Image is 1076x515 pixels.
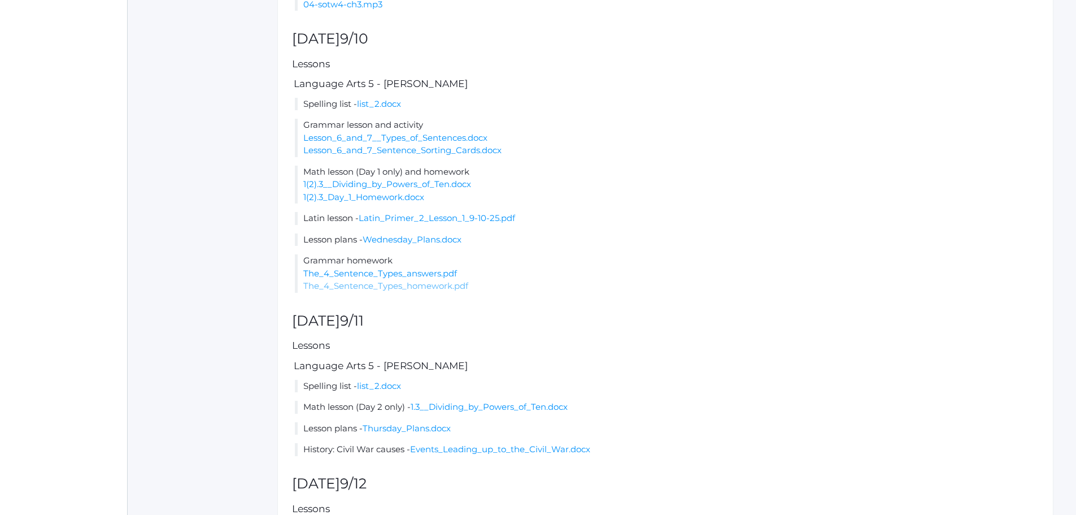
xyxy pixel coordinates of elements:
li: Lesson plans - [295,233,1039,246]
li: Spelling list - [295,98,1039,111]
a: Latin_Primer_2_Lesson_1_9-10-25.pdf [359,213,515,223]
h2: [DATE] [292,476,1039,492]
a: Lesson_6_and_7_Sentence_Sorting_Cards.docx [303,145,502,155]
li: Latin lesson - [295,212,1039,225]
li: Lesson plans - [295,422,1039,435]
li: Grammar homework [295,254,1039,293]
a: The_4_Sentence_Types_answers.pdf [303,268,457,279]
span: 9/12 [340,475,367,492]
li: Math lesson (Day 1 only) and homework [295,166,1039,204]
li: Grammar lesson and activity [295,119,1039,157]
h2: [DATE] [292,313,1039,329]
span: 9/10 [340,30,368,47]
h2: [DATE] [292,31,1039,47]
a: 1(2).3__Dividing_by_Powers_of_Ten.docx [303,179,471,189]
a: Events_Leading_up_to_the_Civil_War.docx [410,444,590,455]
h5: Lessons [292,504,1039,514]
a: Wednesday_Plans.docx [363,234,461,245]
a: list_2.docx [357,380,401,391]
h5: Lessons [292,59,1039,70]
li: Spelling list - [295,380,1039,393]
h5: Language Arts 5 - [PERSON_NAME] [292,79,1039,89]
a: Thursday_Plans.docx [363,423,451,434]
span: 9/11 [340,312,364,329]
h5: Language Arts 5 - [PERSON_NAME] [292,361,1039,371]
li: History: Civil War causes - [295,443,1039,456]
a: 1.3__Dividing_by_Powers_of_Ten.docx [411,401,568,412]
li: Math lesson (Day 2 only) - [295,401,1039,414]
h5: Lessons [292,340,1039,351]
a: 1(2).3_Day_1_Homework.docx [303,192,424,202]
a: The_4_Sentence_Types_homework.pdf [303,280,468,291]
a: list_2.docx [357,98,401,109]
a: Lesson_6_and_7__Types_of_Sentences.docx [303,132,487,143]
